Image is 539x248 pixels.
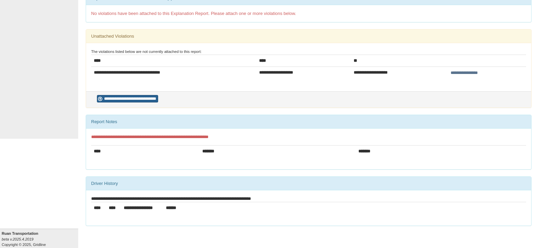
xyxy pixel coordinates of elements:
[86,30,531,43] div: Unattached Violations
[91,11,296,16] span: No violations have been attached to this Explanation Report. Please attach one or more violations...
[86,115,531,129] div: Report Notes
[2,237,33,241] i: beta v.2025.4.2019
[91,50,202,54] small: The violations listed below are not currently attached to this report:
[2,231,38,235] b: Ruan Transportation
[2,231,78,247] div: Copyright © 2025, Gridline
[86,177,531,190] div: Driver History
